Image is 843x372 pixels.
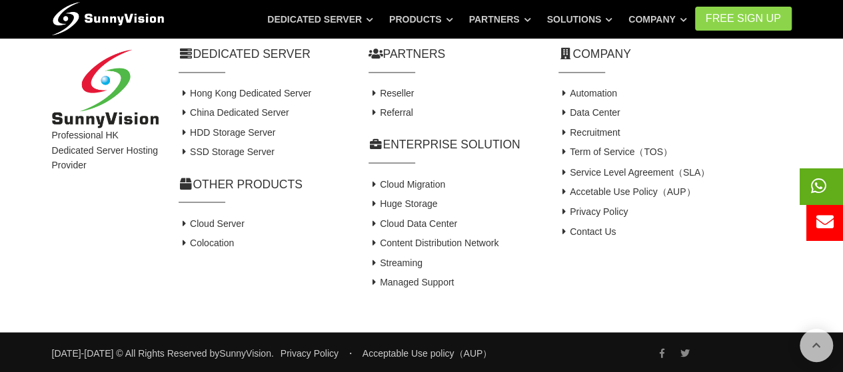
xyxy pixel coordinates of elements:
[558,226,616,236] a: Contact Us
[389,7,453,31] a: Products
[369,237,499,248] a: Content Distribution Network
[695,7,792,31] a: FREE Sign Up
[558,88,617,98] a: Automation
[558,127,620,138] a: Recruitment
[52,49,159,128] img: SunnyVision Limited
[469,7,531,31] a: Partners
[369,178,446,189] a: Cloud Migration
[369,218,457,228] a: Cloud Data Center
[369,257,422,268] a: Streaming
[369,136,538,153] h2: Enterprise Solution
[558,46,792,63] h2: Company
[179,218,245,228] a: Cloud Server
[346,347,355,358] span: ・
[281,347,339,358] a: Privacy Policy
[179,176,349,192] h2: Other Products
[179,107,289,118] a: China Dedicated Server
[558,146,672,157] a: Term of Service（TOS）
[267,7,373,31] a: Dedicated Server
[179,46,349,63] h2: Dedicated Server
[42,49,169,292] div: Professional HK Dedicated Server Hosting Provider
[628,7,687,31] a: Company
[369,276,454,287] a: Managed Support
[363,347,492,358] a: Acceptable Use policy（AUP）
[558,186,696,196] a: Accetable Use Policy（AUP）
[219,347,271,358] a: SunnyVision
[369,88,415,98] a: Reseller
[179,127,276,138] a: HDD Storage Server
[546,7,612,31] a: Solutions
[52,345,274,360] small: [DATE]-[DATE] © All Rights Reserved by .
[369,107,413,118] a: Referral
[179,237,235,248] a: Colocation
[558,206,628,216] a: Privacy Policy
[179,88,312,98] a: Hong Kong Dedicated Server
[369,46,538,63] h2: Partners
[558,166,710,177] a: Service Level Agreement（SLA）
[558,107,620,118] a: Data Center
[369,198,438,208] a: Huge Storage
[179,146,275,157] a: SSD Storage Server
